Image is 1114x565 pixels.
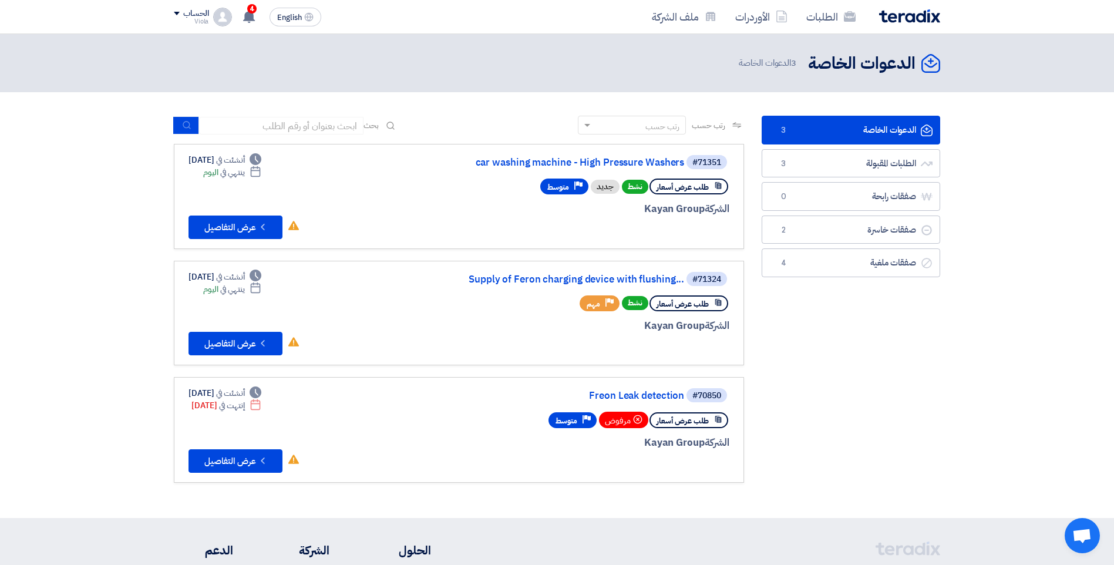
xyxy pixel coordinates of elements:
span: أنشئت في [216,154,244,166]
li: الشركة [268,542,329,559]
img: Teradix logo [879,9,940,23]
div: مرفوض [599,412,648,428]
h2: الدعوات الخاصة [808,52,916,75]
div: اليوم [203,283,261,295]
div: [DATE] [191,399,261,412]
a: صفقات ملغية4 [762,248,940,277]
a: الطلبات [797,3,865,31]
div: Kayan Group [447,435,729,450]
a: ملف الشركة [642,3,726,31]
span: 2 [776,224,790,236]
span: الشركة [705,318,730,333]
button: عرض التفاصيل [189,449,282,473]
li: الدعم [174,542,233,559]
div: Open chat [1065,518,1100,553]
span: متوسط [547,181,569,193]
div: #71351 [692,159,721,167]
div: [DATE] [189,387,261,399]
div: [DATE] [189,271,261,283]
div: Kayan Group [447,201,729,217]
div: رتب حسب [645,120,679,133]
button: English [270,8,321,26]
div: Viola [174,18,208,25]
div: الحساب [183,9,208,19]
span: الشركة [705,435,730,450]
input: ابحث بعنوان أو رقم الطلب [199,117,364,134]
a: Supply of Feron charging device with flushing... [449,274,684,285]
div: #70850 [692,392,721,400]
span: متوسط [556,415,577,426]
button: عرض التفاصيل [189,216,282,239]
span: ينتهي في [220,283,244,295]
span: بحث [364,119,379,132]
span: 3 [776,125,790,136]
span: 3 [791,56,796,69]
span: إنتهت في [219,399,244,412]
div: جديد [591,180,620,194]
img: profile_test.png [213,8,232,26]
a: car washing machine - High Pressure Washers [449,157,684,168]
span: الشركة [705,201,730,216]
span: الدعوات الخاصة [739,56,799,70]
span: نشط [622,296,648,310]
button: عرض التفاصيل [189,332,282,355]
a: صفقات خاسرة2 [762,216,940,244]
li: الحلول [365,542,431,559]
span: English [277,14,302,22]
div: [DATE] [189,154,261,166]
span: أنشئت في [216,271,244,283]
a: الطلبات المقبولة3 [762,149,940,178]
span: 4 [247,4,257,14]
span: نشط [622,180,648,194]
div: Kayan Group [447,318,729,334]
span: 3 [776,158,790,170]
a: الدعوات الخاصة3 [762,116,940,144]
span: 4 [776,257,790,269]
a: صفقات رابحة0 [762,182,940,211]
span: طلب عرض أسعار [657,298,709,310]
div: اليوم [203,166,261,179]
div: #71324 [692,275,721,284]
span: 0 [776,191,790,203]
a: الأوردرات [726,3,797,31]
span: رتب حسب [692,119,725,132]
span: أنشئت في [216,387,244,399]
span: ينتهي في [220,166,244,179]
span: مهم [587,298,600,310]
span: طلب عرض أسعار [657,415,709,426]
span: طلب عرض أسعار [657,181,709,193]
a: Freon Leak detection [449,391,684,401]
